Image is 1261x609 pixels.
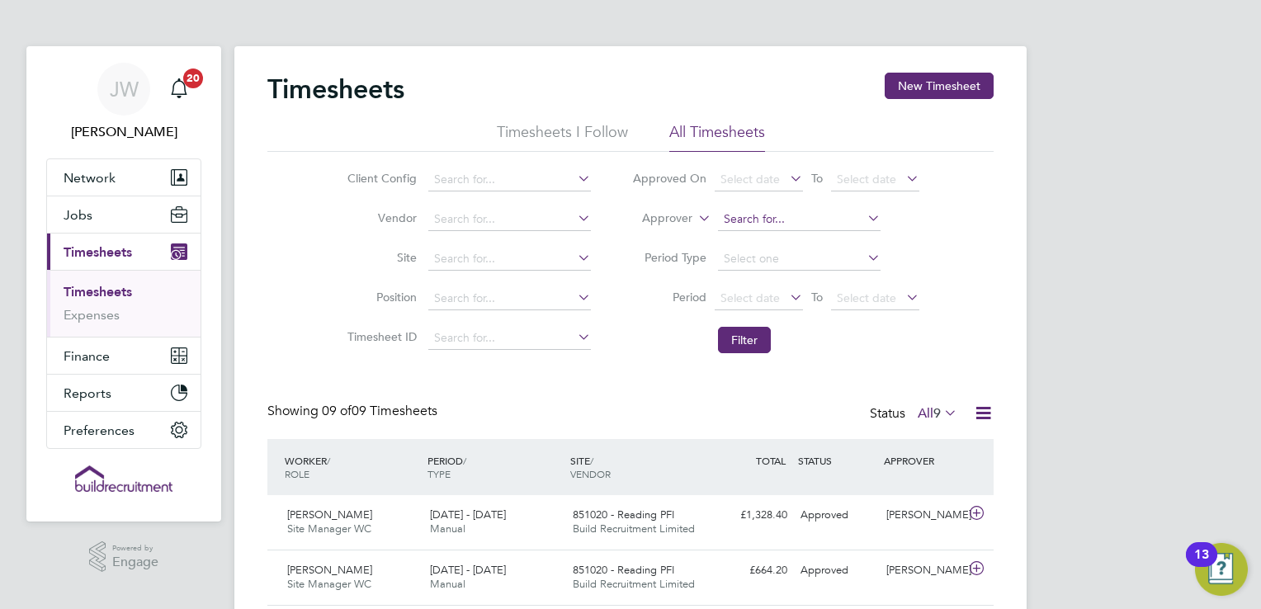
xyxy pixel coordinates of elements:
[718,208,881,231] input: Search for...
[64,307,120,323] a: Expenses
[570,467,611,480] span: VENDOR
[427,467,451,480] span: TYPE
[720,172,780,186] span: Select date
[112,541,158,555] span: Powered by
[64,423,135,438] span: Preferences
[573,522,695,536] span: Build Recruitment Limited
[794,502,880,529] div: Approved
[423,446,566,489] div: PERIOD
[794,557,880,584] div: Approved
[110,78,139,100] span: JW
[64,170,116,186] span: Network
[428,208,591,231] input: Search for...
[933,405,941,422] span: 9
[342,171,417,186] label: Client Config
[75,465,172,492] img: buildrec-logo-retina.png
[497,122,628,152] li: Timesheets I Follow
[46,465,201,492] a: Go to home page
[428,168,591,191] input: Search for...
[880,446,966,475] div: APPROVER
[720,290,780,305] span: Select date
[285,467,309,480] span: ROLE
[1194,555,1209,576] div: 13
[880,502,966,529] div: [PERSON_NAME]
[64,244,132,260] span: Timesheets
[342,250,417,265] label: Site
[573,563,674,577] span: 851020 - Reading PFI
[428,287,591,310] input: Search for...
[632,290,706,304] label: Period
[281,446,423,489] div: WORKER
[64,284,132,300] a: Timesheets
[463,454,466,467] span: /
[163,63,196,116] a: 20
[287,507,372,522] span: [PERSON_NAME]
[428,327,591,350] input: Search for...
[47,159,201,196] button: Network
[342,329,417,344] label: Timesheet ID
[64,348,110,364] span: Finance
[918,405,957,422] label: All
[26,46,221,522] nav: Main navigation
[718,327,771,353] button: Filter
[342,210,417,225] label: Vendor
[428,248,591,271] input: Search for...
[430,522,465,536] span: Manual
[880,557,966,584] div: [PERSON_NAME]
[47,412,201,448] button: Preferences
[267,403,441,420] div: Showing
[47,375,201,411] button: Reports
[342,290,417,304] label: Position
[430,507,506,522] span: [DATE] - [DATE]
[183,68,203,88] span: 20
[322,403,437,419] span: 09 Timesheets
[573,577,695,591] span: Build Recruitment Limited
[806,168,828,189] span: To
[756,454,786,467] span: TOTAL
[794,446,880,475] div: STATUS
[64,385,111,401] span: Reports
[322,403,352,419] span: 09 of
[632,250,706,265] label: Period Type
[885,73,994,99] button: New Timesheet
[708,502,794,529] div: £1,328.40
[47,270,201,337] div: Timesheets
[837,290,896,305] span: Select date
[64,207,92,223] span: Jobs
[718,248,881,271] input: Select one
[327,454,330,467] span: /
[287,522,371,536] span: Site Manager WC
[708,557,794,584] div: £664.20
[618,210,692,227] label: Approver
[287,577,371,591] span: Site Manager WC
[430,563,506,577] span: [DATE] - [DATE]
[47,338,201,374] button: Finance
[573,507,674,522] span: 851020 - Reading PFI
[89,541,159,573] a: Powered byEngage
[430,577,465,591] span: Manual
[267,73,404,106] h2: Timesheets
[46,122,201,142] span: Josh Wakefield
[590,454,593,467] span: /
[566,446,709,489] div: SITE
[837,172,896,186] span: Select date
[632,171,706,186] label: Approved On
[47,196,201,233] button: Jobs
[287,563,372,577] span: [PERSON_NAME]
[669,122,765,152] li: All Timesheets
[47,234,201,270] button: Timesheets
[46,63,201,142] a: JW[PERSON_NAME]
[1195,543,1248,596] button: Open Resource Center, 13 new notifications
[112,555,158,569] span: Engage
[870,403,961,426] div: Status
[806,286,828,308] span: To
